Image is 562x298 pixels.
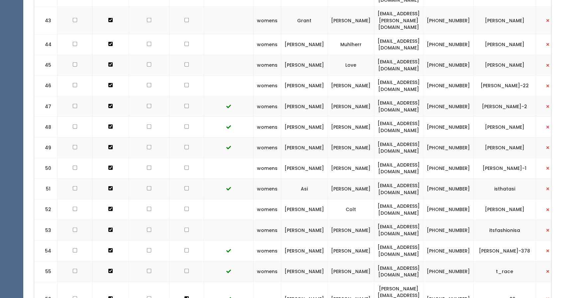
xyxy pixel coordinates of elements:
[254,76,281,96] td: womens
[328,241,374,261] td: [PERSON_NAME]
[328,34,374,55] td: Muhlherr
[328,117,374,137] td: [PERSON_NAME]
[374,137,423,158] td: [EMAIL_ADDRESS][DOMAIN_NAME]
[423,261,474,282] td: [PHONE_NUMBER]
[281,137,328,158] td: [PERSON_NAME]
[474,96,536,117] td: [PERSON_NAME]-2
[254,34,281,55] td: womens
[328,220,374,241] td: [PERSON_NAME]
[281,241,328,261] td: [PERSON_NAME]
[374,34,423,55] td: [EMAIL_ADDRESS][DOMAIN_NAME]
[423,55,474,75] td: [PHONE_NUMBER]
[281,7,328,35] td: Grant
[474,76,536,96] td: [PERSON_NAME]-22
[281,199,328,220] td: [PERSON_NAME]
[281,179,328,199] td: Asi
[34,179,57,199] td: 51
[374,96,423,117] td: [EMAIL_ADDRESS][DOMAIN_NAME]
[281,158,328,179] td: [PERSON_NAME]
[34,158,57,179] td: 50
[34,199,57,220] td: 52
[34,117,57,137] td: 48
[474,7,536,35] td: [PERSON_NAME]
[254,158,281,179] td: womens
[281,96,328,117] td: [PERSON_NAME]
[474,179,536,199] td: isthatasi
[423,96,474,117] td: [PHONE_NUMBER]
[474,241,536,261] td: [PERSON_NAME]-378
[254,55,281,75] td: womens
[254,179,281,199] td: womens
[34,7,57,35] td: 43
[423,158,474,179] td: [PHONE_NUMBER]
[374,117,423,137] td: [EMAIL_ADDRESS][DOMAIN_NAME]
[374,261,423,282] td: [EMAIL_ADDRESS][DOMAIN_NAME]
[423,199,474,220] td: [PHONE_NUMBER]
[254,137,281,158] td: womens
[328,261,374,282] td: [PERSON_NAME]
[254,117,281,137] td: womens
[474,158,536,179] td: [PERSON_NAME]-1
[328,137,374,158] td: [PERSON_NAME]
[281,34,328,55] td: [PERSON_NAME]
[328,76,374,96] td: [PERSON_NAME]
[34,34,57,55] td: 44
[254,7,281,35] td: womens
[254,199,281,220] td: womens
[423,220,474,241] td: [PHONE_NUMBER]
[328,7,374,35] td: [PERSON_NAME]
[281,55,328,75] td: [PERSON_NAME]
[254,220,281,241] td: womens
[254,96,281,117] td: womens
[328,158,374,179] td: [PERSON_NAME]
[34,76,57,96] td: 46
[474,55,536,75] td: [PERSON_NAME]
[374,76,423,96] td: [EMAIL_ADDRESS][DOMAIN_NAME]
[34,55,57,75] td: 45
[281,76,328,96] td: [PERSON_NAME]
[374,199,423,220] td: [EMAIL_ADDRESS][DOMAIN_NAME]
[281,261,328,282] td: [PERSON_NAME]
[374,241,423,261] td: [EMAIL_ADDRESS][DOMAIN_NAME]
[328,96,374,117] td: [PERSON_NAME]
[374,158,423,179] td: [EMAIL_ADDRESS][DOMAIN_NAME]
[474,220,536,241] td: itsfashionisa
[34,96,57,117] td: 47
[474,199,536,220] td: [PERSON_NAME]
[374,7,423,35] td: [EMAIL_ADDRESS][PERSON_NAME][DOMAIN_NAME]
[374,220,423,241] td: [EMAIL_ADDRESS][DOMAIN_NAME]
[423,76,474,96] td: [PHONE_NUMBER]
[328,199,374,220] td: Colt
[423,241,474,261] td: [PHONE_NUMBER]
[474,261,536,282] td: t_race
[423,117,474,137] td: [PHONE_NUMBER]
[423,34,474,55] td: [PHONE_NUMBER]
[34,137,57,158] td: 49
[254,241,281,261] td: womens
[474,117,536,137] td: [PERSON_NAME]
[374,179,423,199] td: [EMAIL_ADDRESS][DOMAIN_NAME]
[34,261,57,282] td: 55
[423,137,474,158] td: [PHONE_NUMBER]
[328,55,374,75] td: Love
[254,261,281,282] td: womens
[423,179,474,199] td: [PHONE_NUMBER]
[474,137,536,158] td: [PERSON_NAME]
[474,34,536,55] td: [PERSON_NAME]
[34,241,57,261] td: 54
[328,179,374,199] td: [PERSON_NAME]
[281,117,328,137] td: [PERSON_NAME]
[281,220,328,241] td: [PERSON_NAME]
[423,7,474,35] td: [PHONE_NUMBER]
[34,220,57,241] td: 53
[374,55,423,75] td: [EMAIL_ADDRESS][DOMAIN_NAME]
